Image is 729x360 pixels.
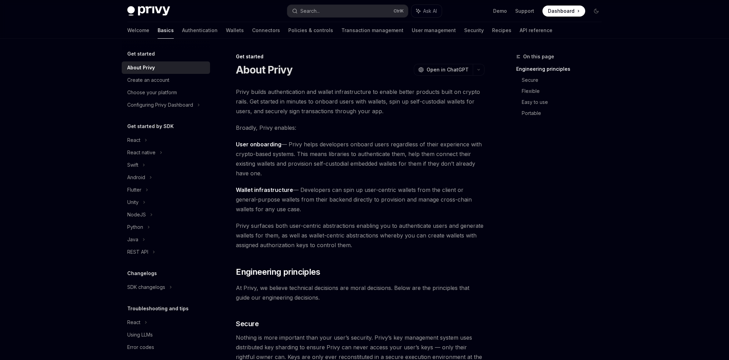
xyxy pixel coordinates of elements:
a: Engineering principles [516,64,607,75]
div: Java [127,235,138,244]
span: At Privy, we believe technical decisions are moral decisions. Below are the principles that guide... [236,283,485,302]
div: React [127,136,140,144]
span: On this page [523,52,554,61]
div: SDK changelogs [127,283,165,291]
div: Configuring Privy Dashboard [127,101,193,109]
div: Get started [236,53,485,60]
a: Connectors [252,22,280,39]
a: About Privy [122,61,210,74]
a: API reference [520,22,552,39]
a: Wallets [226,22,244,39]
a: Choose your platform [122,86,210,99]
a: User management [412,22,456,39]
div: Using LLMs [127,331,153,339]
button: Search...CtrlK [287,5,408,17]
a: Security [464,22,484,39]
strong: Wallet infrastructure [236,186,293,193]
div: Unity [127,198,139,206]
a: Support [515,8,534,14]
div: React native [127,148,156,157]
div: NodeJS [127,211,146,219]
div: Android [127,173,145,182]
a: Welcome [127,22,149,39]
a: Secure [522,75,607,86]
a: Authentication [182,22,218,39]
h5: Get started [127,50,155,58]
span: Secure [236,319,259,329]
span: Ctrl K [393,8,404,14]
span: Engineering principles [236,266,320,278]
a: Demo [493,8,507,14]
span: Open in ChatGPT [427,66,469,73]
img: dark logo [127,6,170,16]
a: Error codes [122,341,210,353]
a: Create an account [122,74,210,86]
div: Python [127,223,143,231]
button: Open in ChatGPT [414,64,473,76]
span: — Developers can spin up user-centric wallets from the client or general-purpose wallets from the... [236,185,485,214]
a: Policies & controls [288,22,333,39]
a: Transaction management [341,22,403,39]
div: React [127,318,140,327]
div: Error codes [127,343,154,351]
span: Dashboard [548,8,575,14]
a: Basics [158,22,174,39]
div: Create an account [127,76,169,84]
span: Ask AI [423,8,437,14]
a: Easy to use [522,97,607,108]
h1: About Privy [236,64,292,76]
a: Portable [522,108,607,119]
div: Swift [127,161,138,169]
div: REST API [127,248,148,256]
a: Recipes [492,22,511,39]
div: Search... [300,7,320,15]
h5: Troubleshooting and tips [127,304,189,313]
div: Flutter [127,186,141,194]
span: Privy builds authentication and wallet infrastructure to enable better products built on crypto r... [236,87,485,116]
strong: User onboarding [236,141,281,148]
span: — Privy helps developers onboard users regardless of their experience with crypto-based systems. ... [236,139,485,178]
span: Broadly, Privy enables: [236,123,485,133]
div: About Privy [127,64,155,72]
a: Dashboard [542,6,585,17]
span: Privy surfaces both user-centric abstractions enabling you to authenticate users and generate wal... [236,221,485,250]
a: Using LLMs [122,329,210,341]
button: Toggle dark mode [591,6,602,17]
a: Flexible [522,86,607,97]
h5: Changelogs [127,269,157,278]
div: Choose your platform [127,88,177,97]
h5: Get started by SDK [127,122,174,130]
button: Ask AI [411,5,442,17]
